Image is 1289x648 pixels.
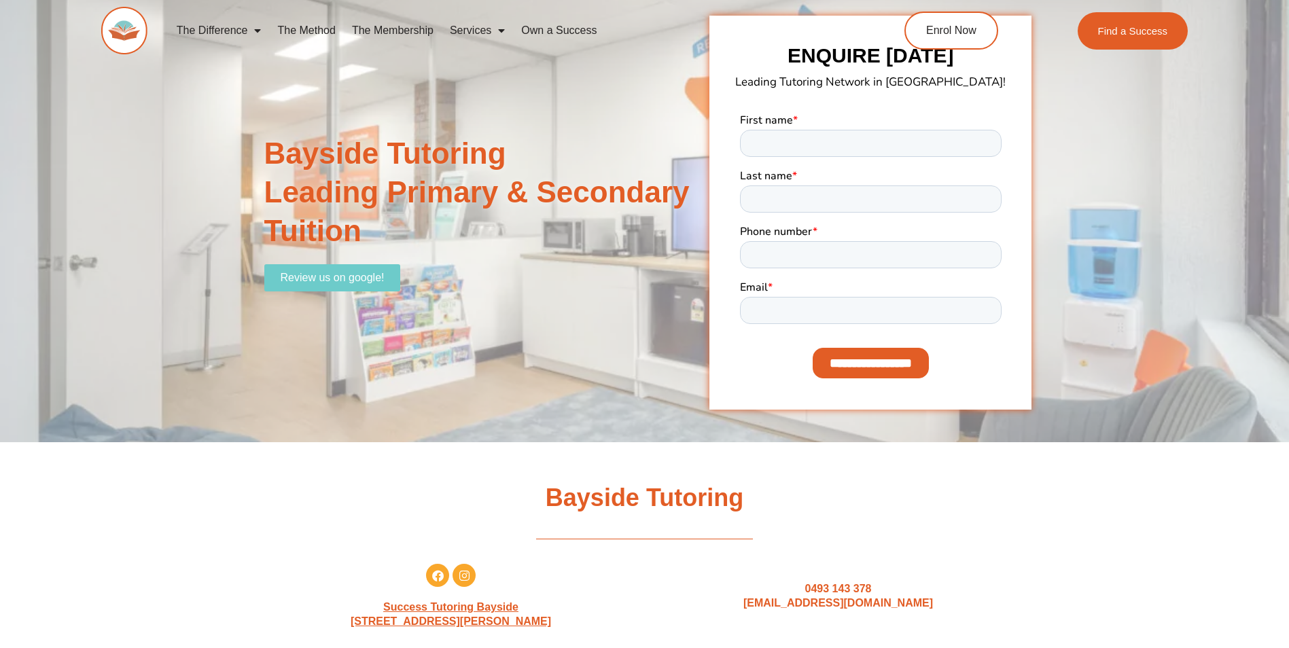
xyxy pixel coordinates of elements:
nav: Menu [169,15,843,46]
a: Services [442,15,513,46]
a: The Difference [169,15,270,46]
span: Review us on google! [281,272,385,283]
a: The Membership [344,15,442,46]
a: Success Tutoring Bayside[STREET_ADDRESS][PERSON_NAME] [351,601,551,627]
p: Leading Tutoring Network in [GEOGRAPHIC_DATA]! [706,71,1035,93]
a: The Method [269,15,343,46]
span: Find a Success [1098,26,1168,36]
h2: 0493 143 378 [EMAIL_ADDRESS][DOMAIN_NAME] [652,582,1025,611]
span: Enrol Now [926,25,976,36]
h1: Bayside Tutoring [7,481,1282,515]
h2: Bayside Tutoring Leading Primary & Secondary Tuition [264,134,703,251]
a: Own a Success [513,15,605,46]
a: Enrol Now [904,12,998,50]
iframe: Form 0 [740,113,1002,390]
a: Find a Success [1078,12,1188,50]
a: Review us on google! [264,264,401,291]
